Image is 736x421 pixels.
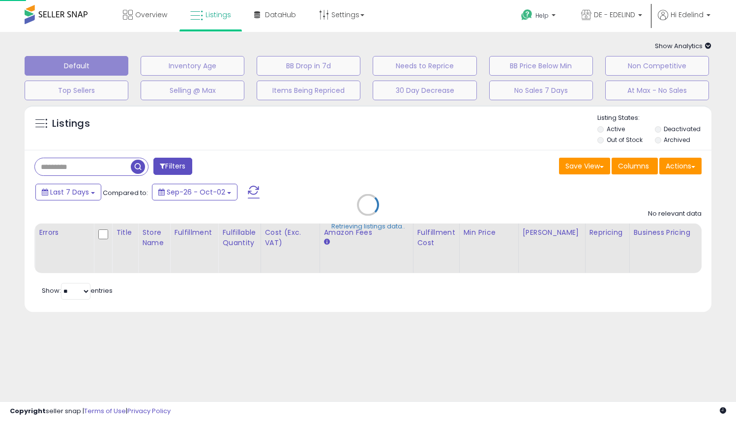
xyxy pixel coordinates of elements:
[373,81,476,100] button: 30 Day Decrease
[655,41,711,51] span: Show Analytics
[25,56,128,76] button: Default
[521,9,533,21] i: Get Help
[141,56,244,76] button: Inventory Age
[489,81,593,100] button: No Sales 7 Days
[206,10,231,20] span: Listings
[10,406,46,416] strong: Copyright
[257,81,360,100] button: Items Being Repriced
[257,56,360,76] button: BB Drop in 7d
[658,10,710,32] a: Hi Edelind
[605,81,709,100] button: At Max - No Sales
[535,11,549,20] span: Help
[25,81,128,100] button: Top Sellers
[265,10,296,20] span: DataHub
[135,10,167,20] span: Overview
[331,222,405,231] div: Retrieving listings data..
[373,56,476,76] button: Needs to Reprice
[594,10,635,20] span: DE - EDELIND
[84,406,126,416] a: Terms of Use
[489,56,593,76] button: BB Price Below Min
[605,56,709,76] button: Non Competitive
[10,407,171,416] div: seller snap | |
[671,10,704,20] span: Hi Edelind
[141,81,244,100] button: Selling @ Max
[513,1,565,32] a: Help
[127,406,171,416] a: Privacy Policy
